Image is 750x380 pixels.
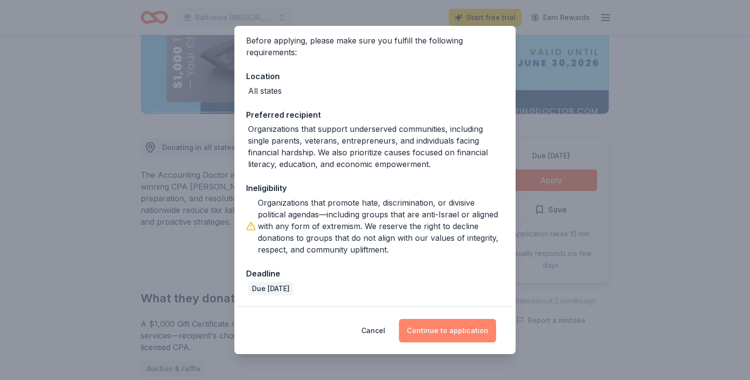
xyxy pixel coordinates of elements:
div: Organizations that support underserved communities, including single parents, veterans, entrepren... [248,123,504,170]
div: Ineligibility [246,182,504,194]
div: Organizations that promote hate, discrimination, or divisive political agendas—including groups t... [258,197,504,255]
div: Location [246,70,504,83]
div: Deadline [246,267,504,280]
div: Due [DATE] [248,282,293,296]
div: All states [248,85,282,97]
button: Cancel [361,319,385,342]
div: Preferred recipient [246,108,504,121]
div: Before applying, please make sure you fulfill the following requirements: [246,35,504,58]
button: Continue to application [399,319,496,342]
